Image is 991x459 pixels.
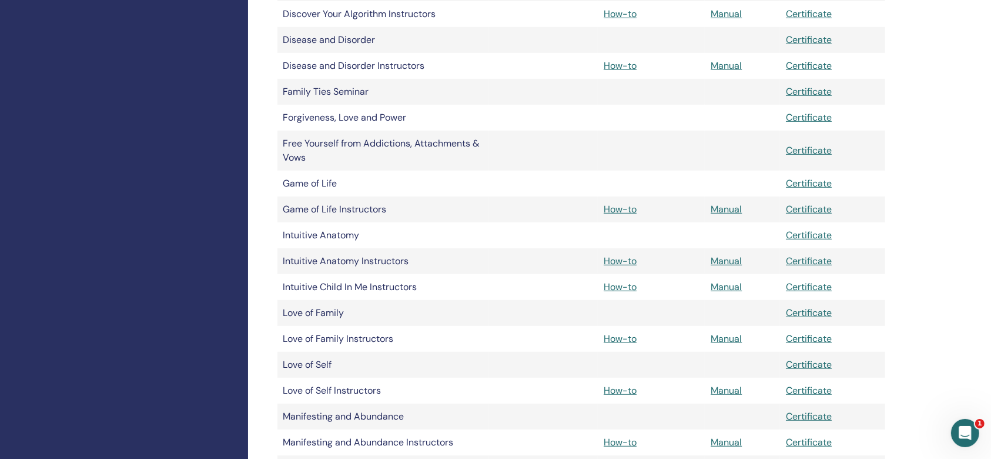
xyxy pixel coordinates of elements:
[604,59,637,72] a: How-to
[277,197,489,222] td: Game of Life Instructors
[604,281,637,293] a: How-to
[277,378,489,404] td: Love of Self Instructors
[277,53,489,79] td: Disease and Disorder Instructors
[786,281,832,293] a: Certificate
[604,255,637,267] a: How-to
[277,326,489,352] td: Love of Family Instructors
[786,307,832,319] a: Certificate
[711,436,742,448] a: Manual
[277,430,489,455] td: Manifesting and Abundance Instructors
[277,131,489,171] td: Free Yourself from Addictions, Attachments & Vows
[786,34,832,46] a: Certificate
[711,281,742,293] a: Manual
[786,177,832,189] a: Certificate
[604,384,637,397] a: How-to
[786,8,832,20] a: Certificate
[786,436,832,448] a: Certificate
[277,79,489,105] td: Family Ties Seminar
[786,410,832,423] a: Certificate
[277,404,489,430] td: Manifesting and Abundance
[277,27,489,53] td: Disease and Disorder
[277,1,489,27] td: Discover Your Algorithm Instructors
[786,144,832,157] a: Certificate
[604,436,637,448] a: How-to
[975,419,985,428] span: 1
[604,8,637,20] a: How-to
[786,111,832,124] a: Certificate
[786,85,832,98] a: Certificate
[786,255,832,267] a: Certificate
[277,171,489,197] td: Game of Life
[786,358,832,371] a: Certificate
[711,203,742,215] a: Manual
[277,248,489,274] td: Intuitive Anatomy Instructors
[711,59,742,72] a: Manual
[604,332,637,345] a: How-to
[786,59,832,72] a: Certificate
[951,419,979,447] iframe: Intercom live chat
[786,384,832,397] a: Certificate
[277,352,489,378] td: Love of Self
[786,203,832,215] a: Certificate
[277,274,489,300] td: Intuitive Child In Me Instructors
[711,384,742,397] a: Manual
[277,105,489,131] td: Forgiveness, Love and Power
[786,332,832,345] a: Certificate
[711,332,742,345] a: Manual
[604,203,637,215] a: How-to
[786,229,832,241] a: Certificate
[277,300,489,326] td: Love of Family
[711,8,742,20] a: Manual
[711,255,742,267] a: Manual
[277,222,489,248] td: Intuitive Anatomy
